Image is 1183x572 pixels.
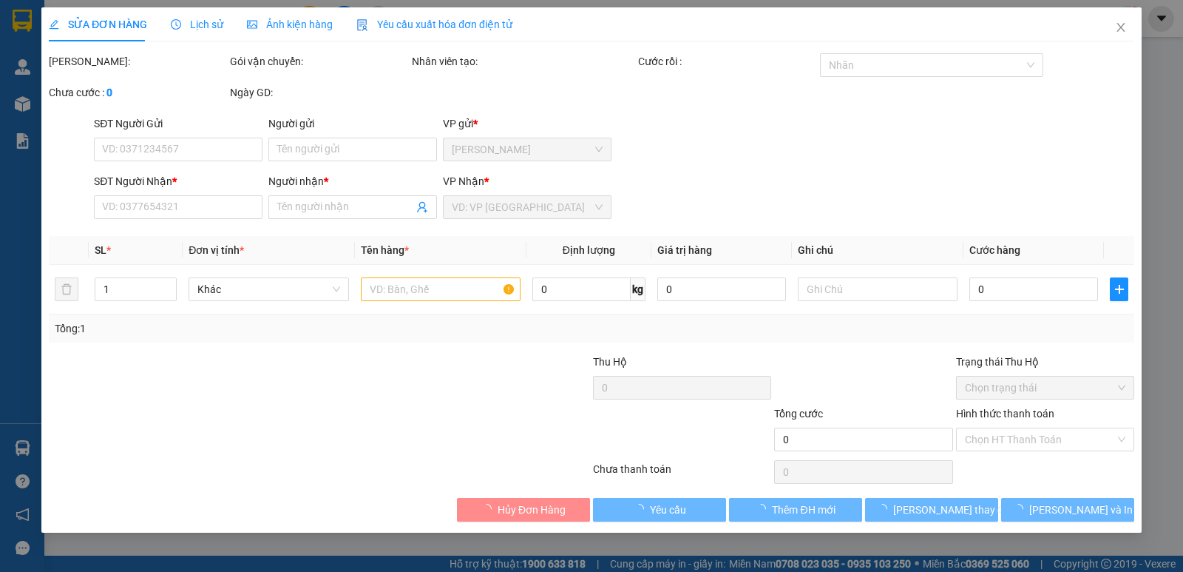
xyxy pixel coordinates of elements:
input: VD: Bàn, Ghế [361,277,521,301]
span: Cước hàng [969,244,1020,256]
span: user-add [416,201,428,213]
span: [GEOGRAPHIC_DATA] [4,32,213,57]
span: Ảnh kiện hàng [247,18,333,30]
input: Ghi Chú [798,277,957,301]
span: TRÍ [4,59,32,80]
th: Ghi chú [792,236,963,265]
span: loading [481,504,498,514]
span: SỬA ĐƠN HÀNG [49,18,147,30]
span: edit [49,19,59,30]
span: plus [1111,283,1128,295]
b: 0 [106,87,112,98]
div: VP gửi [443,115,611,132]
div: [PERSON_NAME]: [49,53,227,70]
span: Yêu cầu xuất hóa đơn điện tử [356,18,512,30]
span: Giá trị hàng [657,244,712,256]
span: [PERSON_NAME] thay đổi [893,502,1011,518]
span: loading [756,504,772,514]
div: Chưa cước : [49,84,227,101]
span: 0913607181 [4,82,108,103]
span: Đơn vị tính [189,244,244,256]
span: Yêu cầu [650,502,686,518]
span: Lịch sử [171,18,223,30]
button: Hủy Đơn Hàng [457,498,590,522]
div: Người gửi [268,115,437,132]
span: Định lượng [563,244,615,256]
span: [PERSON_NAME] và In [1029,502,1133,518]
label: Hình thức thanh toán [956,408,1054,420]
span: Hủy Đơn Hàng [498,502,566,518]
img: icon [356,19,368,31]
span: Thu Hộ [593,356,627,368]
div: Ngày GD: [230,84,408,101]
div: SĐT Người Gửi [94,115,262,132]
span: Khác [197,278,339,300]
span: loading [1013,504,1029,514]
span: kg [631,277,645,301]
strong: NHẬN: [4,7,213,57]
div: Gói vận chuyển: [230,53,408,70]
div: Nhân viên tạo: [412,53,636,70]
span: Tổng cước [774,408,823,420]
span: close [1115,21,1127,33]
span: picture [247,19,257,30]
span: Chọn trạng thái [965,377,1125,399]
span: Phan Rang [452,138,603,161]
button: plus [1110,277,1128,301]
div: Cước rồi : [638,53,816,70]
span: Tên hàng [361,244,409,256]
span: SL [95,244,106,256]
button: Yêu cầu [593,498,726,522]
div: SĐT Người Nhận [94,173,262,189]
span: loading [634,504,650,514]
span: loading [877,504,893,514]
div: Trạng thái Thu Hộ [956,354,1134,370]
span: clock-circle [171,19,181,30]
span: VP Nhận [443,175,484,187]
button: [PERSON_NAME] thay đổi [865,498,998,522]
span: Thêm ĐH mới [772,502,835,518]
div: Chưa thanh toán [591,461,773,487]
div: Người nhận [268,173,437,189]
span: CƯỚC RỒI: [5,106,106,147]
div: Tổng: 1 [55,320,458,337]
button: Thêm ĐH mới [729,498,862,522]
button: Close [1100,7,1142,49]
span: CHƯA CƯỚC: [112,106,193,147]
button: [PERSON_NAME] và In [1001,498,1134,522]
button: delete [55,277,78,301]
